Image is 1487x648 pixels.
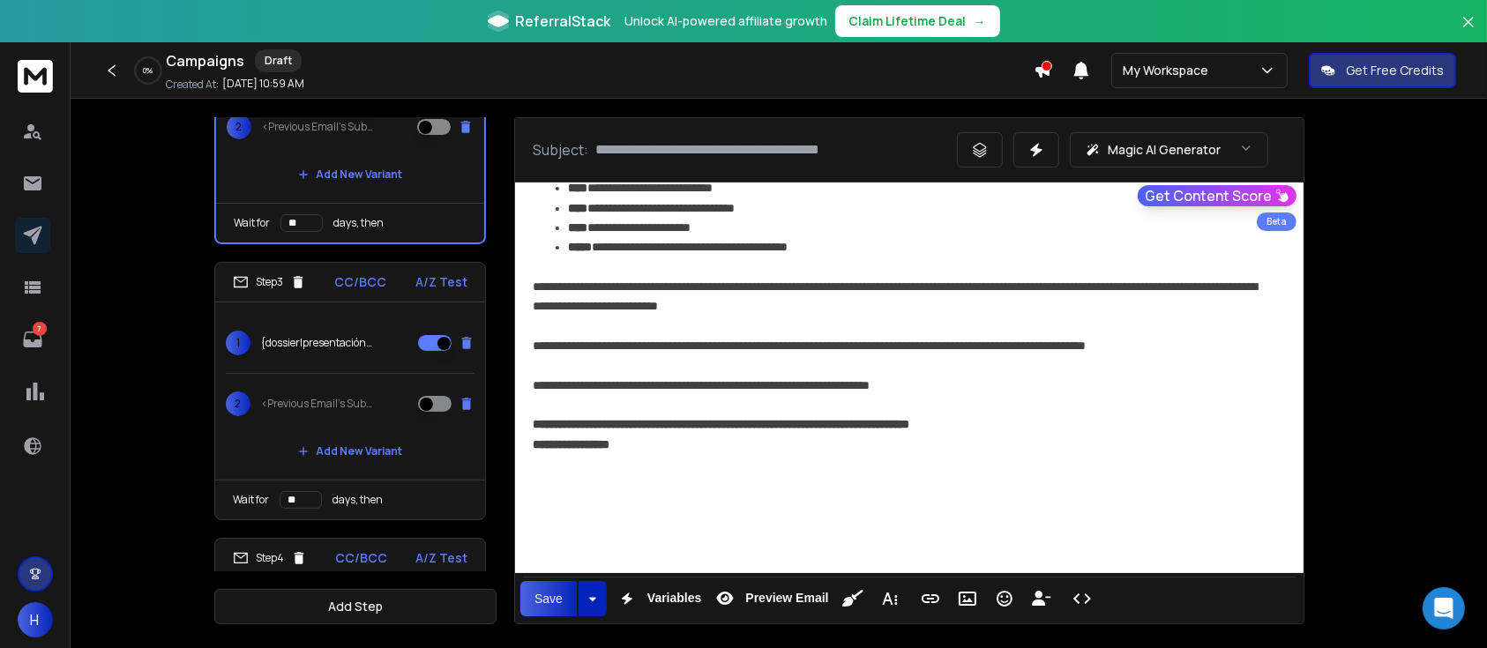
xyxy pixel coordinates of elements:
[1346,62,1444,79] p: Get Free Credits
[18,602,53,637] button: H
[974,12,986,30] span: →
[708,581,832,616] button: Preview Email
[234,216,270,230] p: Wait for
[214,262,486,520] li: Step3CC/BCCA/Z Test1{dossier|presentación|portafolio|dossier actualizado}2<Previous Email's Subje...
[284,434,416,469] button: Add New Variant
[644,591,706,606] span: Variables
[226,331,250,355] span: 1
[33,322,47,336] p: 7
[1457,11,1480,53] button: Close banner
[144,65,153,76] p: 0 %
[533,139,588,160] p: Subject:
[227,115,251,139] span: 2
[1065,581,1099,616] button: Code View
[988,581,1021,616] button: Emoticons
[261,397,374,411] p: <Previous Email's Subject>
[1257,212,1296,231] div: Beta
[335,549,387,567] p: CC/BCC
[222,77,304,91] p: [DATE] 10:59 AM
[166,50,244,71] h1: Campaigns
[255,49,302,72] div: Draft
[1070,132,1268,168] button: Magic AI Generator
[233,493,269,507] p: Wait for
[261,336,374,350] p: {dossier|presentación|portafolio|dossier actualizado}
[742,591,832,606] span: Preview Email
[415,273,467,291] p: A/Z Test
[516,11,611,32] span: ReferralStack
[214,589,497,624] button: Add Step
[951,581,984,616] button: Insert Image (Ctrl+P)
[415,549,467,567] p: A/Z Test
[262,120,375,134] p: <Previous Email's Subject>
[625,12,828,30] p: Unlock AI-powered affiliate growth
[610,581,706,616] button: Variables
[15,322,50,357] a: 7
[166,78,219,92] p: Created At:
[1423,587,1465,629] div: Open Intercom Messenger
[226,391,250,416] span: 2
[914,581,947,616] button: Insert Link (Ctrl+K)
[333,493,383,507] p: days, then
[1123,62,1215,79] p: My Workspace
[1309,53,1456,88] button: Get Free Credits
[873,581,907,616] button: More Text
[233,274,306,290] div: Step 3
[1138,185,1296,206] button: Get Content Score
[836,581,870,616] button: Clean HTML
[284,157,416,192] button: Add New Variant
[233,550,307,566] div: Step 4
[1108,141,1221,159] p: Magic AI Generator
[333,216,384,230] p: days, then
[835,5,1000,37] button: Claim Lifetime Deal→
[1025,581,1058,616] button: Insert Unsubscribe Link
[520,581,577,616] button: Save
[335,273,387,291] p: CC/BCC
